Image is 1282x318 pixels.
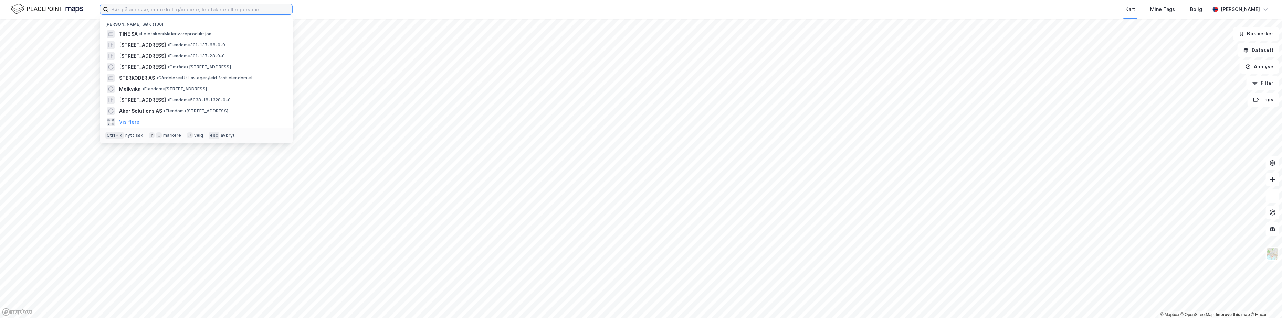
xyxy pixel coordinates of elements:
[167,97,231,103] span: Eiendom • 5038-18-1328-0-0
[139,31,141,36] span: •
[119,63,166,71] span: [STREET_ADDRESS]
[119,96,166,104] span: [STREET_ADDRESS]
[167,42,169,47] span: •
[142,86,144,91] span: •
[163,133,181,138] div: markere
[164,108,166,113] span: •
[194,133,203,138] div: velg
[164,108,228,114] span: Eiendom • [STREET_ADDRESS]
[119,74,155,82] span: STERKODER AS
[119,85,141,93] span: Melkvika
[119,30,138,38] span: TINE SA
[167,53,225,59] span: Eiendom • 301-137-28-0-0
[125,133,144,138] div: nytt søk
[119,52,166,60] span: [STREET_ADDRESS]
[156,75,158,80] span: •
[100,16,293,29] div: [PERSON_NAME] søk (100)
[1125,5,1135,13] div: Kart
[167,53,169,58] span: •
[167,97,169,102] span: •
[167,42,225,48] span: Eiendom • 301-137-68-0-0
[209,132,219,139] div: esc
[139,31,211,37] span: Leietaker • Meierivareproduksjon
[1150,5,1175,13] div: Mine Tags
[167,64,231,70] span: Område • [STREET_ADDRESS]
[142,86,207,92] span: Eiendom • [STREET_ADDRESS]
[167,64,169,69] span: •
[119,41,166,49] span: [STREET_ADDRESS]
[156,75,253,81] span: Gårdeiere • Utl. av egen/leid fast eiendom el.
[221,133,235,138] div: avbryt
[105,132,124,139] div: Ctrl + k
[119,118,139,126] button: Vis flere
[1221,5,1260,13] div: [PERSON_NAME]
[108,4,292,14] input: Søk på adresse, matrikkel, gårdeiere, leietakere eller personer
[11,3,83,15] img: logo.f888ab2527a4732fd821a326f86c7f29.svg
[119,107,162,115] span: Aker Solutions AS
[1248,285,1282,318] iframe: Chat Widget
[1190,5,1202,13] div: Bolig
